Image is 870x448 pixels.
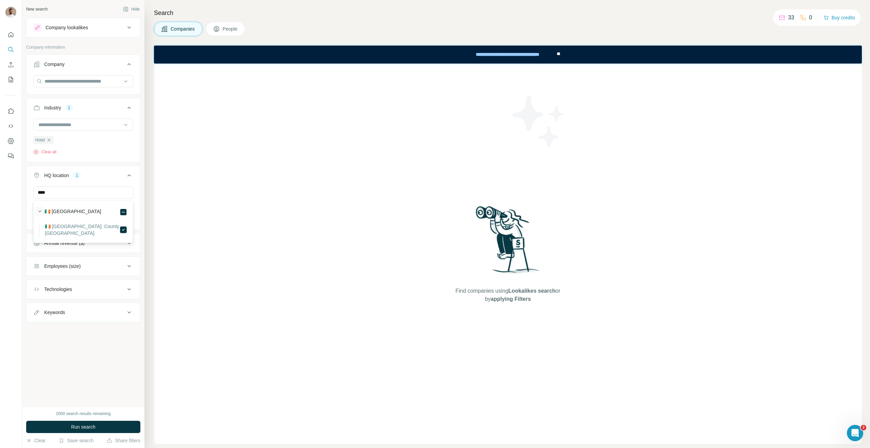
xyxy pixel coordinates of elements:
iframe: Banner [154,46,862,64]
div: Annual revenue ($) [44,240,85,246]
button: Save search [59,437,93,444]
button: Search [5,44,16,56]
button: Annual revenue ($) [27,235,140,251]
span: Lookalikes search [508,288,556,294]
button: Run search [26,421,140,433]
button: Use Surfe API [5,120,16,132]
button: Hide [118,4,144,14]
button: Quick start [5,29,16,41]
div: 2000 search results remaining [56,411,111,417]
button: HQ location1 [27,167,140,186]
img: Surfe Illustration - Stars [508,91,569,152]
span: Find companies using or by [453,287,562,303]
button: Employees (size) [27,258,140,274]
div: 1 [73,172,81,178]
div: HQ location [44,172,69,179]
div: Industry [44,104,61,111]
span: People [223,25,238,32]
button: Enrich CSV [5,58,16,71]
span: 2 [861,425,866,430]
button: Company [27,56,140,75]
button: My lists [5,73,16,86]
div: Company lookalikes [46,24,88,31]
iframe: Intercom live chat [847,425,863,441]
button: Company lookalikes [27,19,140,36]
button: Industry1 [27,100,140,119]
button: Technologies [27,281,140,297]
button: Clear [26,437,46,444]
button: Use Surfe on LinkedIn [5,105,16,117]
span: Hotel [35,137,45,143]
h4: Search [154,8,862,18]
p: 0 [809,14,812,22]
div: Technologies [44,286,72,293]
label: 🇮🇪 [GEOGRAPHIC_DATA] [45,208,101,216]
label: 🇮🇪 [GEOGRAPHIC_DATA]: County [GEOGRAPHIC_DATA] [45,223,119,237]
div: Company [44,61,65,68]
span: Run search [71,424,95,430]
span: applying Filters [491,296,531,302]
div: 1 [65,105,73,111]
div: Employees (size) [44,263,81,270]
button: Feedback [5,150,16,162]
button: Dashboard [5,135,16,147]
p: 33 [788,14,794,22]
span: Companies [171,25,195,32]
button: Keywords [27,304,140,321]
div: New search [26,6,48,12]
button: Buy credits [823,13,855,22]
button: Clear all [33,149,56,155]
img: Surfe Illustration - Woman searching with binoculars [473,204,543,280]
p: Company information [26,44,140,50]
img: Avatar [5,7,16,18]
div: Keywords [44,309,65,316]
button: Share filters [107,437,140,444]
